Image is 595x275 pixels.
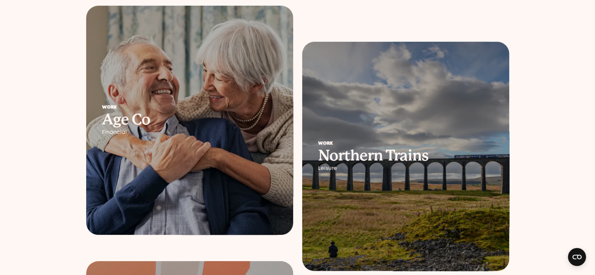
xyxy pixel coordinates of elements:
div: Work [318,141,493,146]
div: Work [102,105,277,110]
div: Financial [102,129,277,135]
a: Northern Trains Work Northern Trains Leisure [302,42,509,271]
div: Leisure [318,165,493,171]
a: Age Co Work Age Co Financial [86,6,293,235]
h2: Northern Trains [318,149,493,162]
button: Open CMP widget [568,248,586,266]
h2: Age Co [102,113,277,126]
